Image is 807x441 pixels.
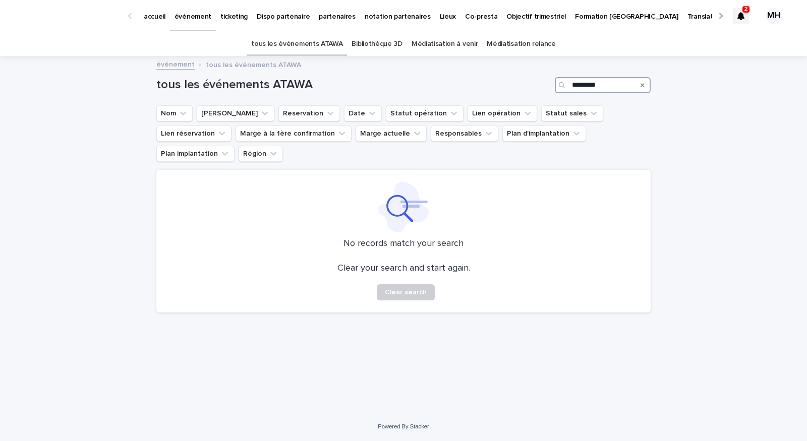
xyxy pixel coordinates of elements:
a: tous les événements ATAWA [251,32,342,56]
h1: tous les événements ATAWA [156,78,551,92]
img: Ls34BcGeRexTGTNfXpUC [20,6,118,26]
button: Nom [156,105,193,121]
p: 2 [744,6,748,13]
input: Search [555,77,651,93]
button: Responsables [431,125,498,142]
a: Médiatisation à venir [412,32,478,56]
button: Plan implantation [156,146,235,162]
a: événement [156,58,195,70]
a: Bibliothèque 3D [352,32,402,56]
p: No records match your search [168,238,639,249]
p: tous les événements ATAWA [206,58,301,70]
button: Statut sales [541,105,603,121]
button: Marge actuelle [356,125,427,142]
button: Lien opération [468,105,537,121]
button: Date [344,105,382,121]
button: Plan d'implantation [502,125,586,142]
button: Région [239,146,283,162]
a: Médiatisation relance [487,32,556,56]
button: Lien Stacker [197,105,274,121]
p: Clear your search and start again. [337,263,470,274]
button: Lien réservation [156,125,232,142]
span: Clear search [385,289,427,296]
button: Reservation [278,105,340,121]
button: Marge à la 1ère confirmation [236,125,352,142]
div: 2 [733,8,749,24]
button: Statut opération [386,105,464,121]
div: MH [766,8,782,24]
a: Powered By Stacker [378,423,429,429]
button: Clear search [377,284,435,300]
